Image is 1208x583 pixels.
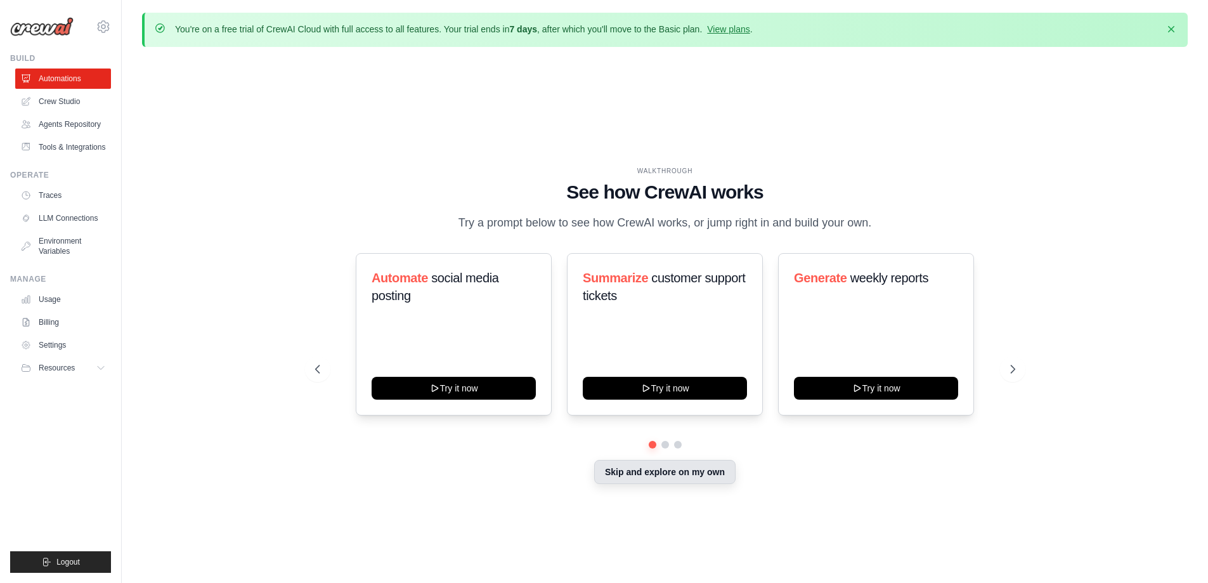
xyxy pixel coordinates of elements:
[15,335,111,355] a: Settings
[15,91,111,112] a: Crew Studio
[1145,522,1208,583] div: Widget de chat
[583,271,648,285] span: Summarize
[10,53,111,63] div: Build
[15,185,111,206] a: Traces
[509,24,537,34] strong: 7 days
[315,166,1015,176] div: WALKTHROUGH
[15,231,111,261] a: Environment Variables
[452,214,878,232] p: Try a prompt below to see how CrewAI works, or jump right in and build your own.
[15,137,111,157] a: Tools & Integrations
[56,557,80,567] span: Logout
[15,69,111,89] a: Automations
[15,289,111,310] a: Usage
[583,271,745,303] span: customer support tickets
[372,377,536,400] button: Try it now
[10,17,74,36] img: Logo
[15,312,111,332] a: Billing
[372,271,499,303] span: social media posting
[594,460,736,484] button: Skip and explore on my own
[583,377,747,400] button: Try it now
[10,551,111,573] button: Logout
[175,23,753,36] p: You're on a free trial of CrewAI Cloud with full access to all features. Your trial ends in , aft...
[15,358,111,378] button: Resources
[15,208,111,228] a: LLM Connections
[15,114,111,134] a: Agents Repository
[794,377,958,400] button: Try it now
[1145,522,1208,583] iframe: Chat Widget
[372,271,428,285] span: Automate
[10,274,111,284] div: Manage
[850,271,928,285] span: weekly reports
[39,363,75,373] span: Resources
[315,181,1015,204] h1: See how CrewAI works
[794,271,847,285] span: Generate
[707,24,750,34] a: View plans
[10,170,111,180] div: Operate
